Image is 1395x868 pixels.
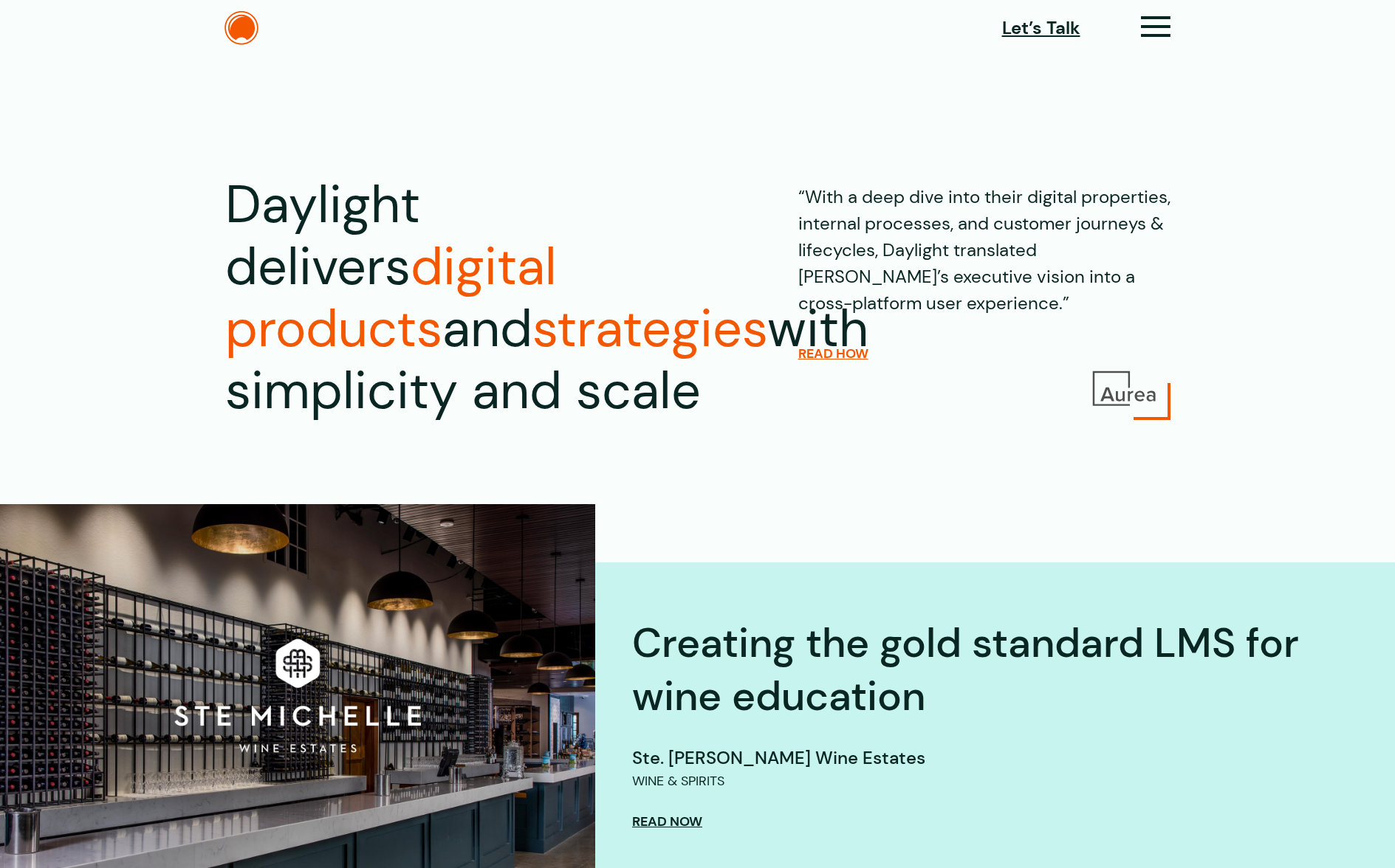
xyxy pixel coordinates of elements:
[632,813,702,830] a: Read Now
[1089,368,1159,409] img: Aurea Logo
[632,617,1336,723] h2: Creating the gold standard LMS for wine education
[632,771,724,791] p: Wine & Spirits
[798,174,1171,317] p: “With a deep dive into their digital properties, internal processes, and customer journeys & life...
[225,174,701,422] h1: Daylight delivers and with simplicity and scale
[798,345,868,362] a: READ HOW
[225,233,557,362] span: digital products
[632,745,1336,771] div: Ste. [PERSON_NAME] Wine Estates
[532,295,767,362] span: strategies
[1002,15,1080,41] a: Let’s Talk
[224,11,258,45] img: The Daylight Studio Logo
